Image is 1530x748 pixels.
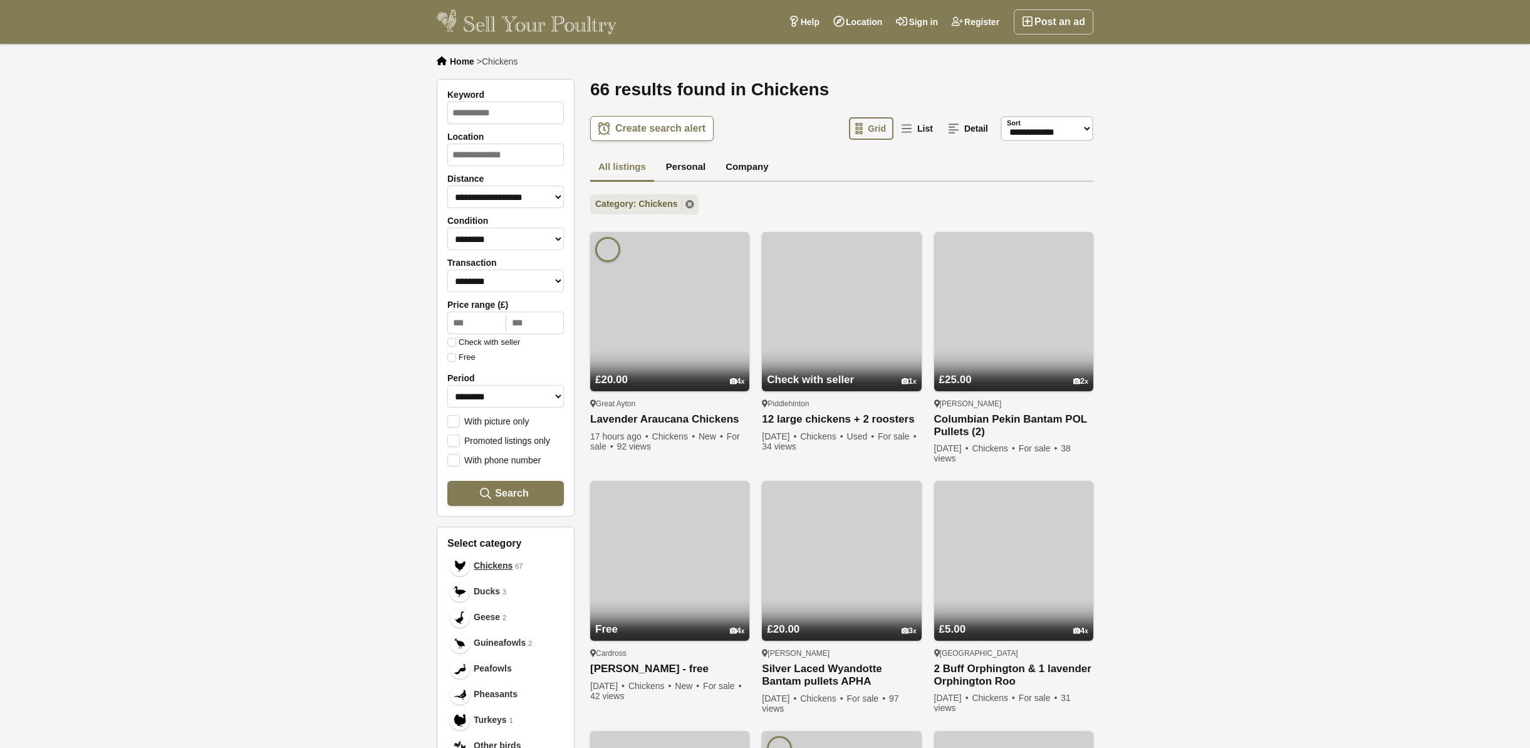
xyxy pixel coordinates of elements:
[454,714,466,727] img: Turkeys
[939,623,966,635] span: £5.00
[590,481,749,640] img: Silkie Cockerel - free
[454,586,466,598] img: Ducks
[934,481,1093,640] img: 2 Buff Orphington & 1 lavender Orphington Roo
[447,579,564,604] a: Ducks Ducks 3
[939,374,972,386] span: £25.00
[482,56,518,66] span: Chickens
[447,454,541,465] label: With phone number
[658,154,714,182] a: Personal
[762,413,921,426] a: 12 large chickens + 2 roosters
[934,693,1071,713] span: 31 views
[477,56,518,66] li: >
[878,431,917,441] span: For sale
[826,9,889,34] a: Location
[942,117,996,140] a: Detail
[590,681,626,691] span: [DATE]
[447,682,564,707] a: Pheasants Pheasants
[762,693,798,703] span: [DATE]
[590,79,1093,100] h1: 66 results found in Chickens
[447,707,564,733] a: Turkeys Turkeys 1
[590,232,749,391] img: Lavender Araucana Chickens
[447,132,564,142] label: Location
[590,648,749,658] div: Cardross
[590,431,740,451] span: For sale
[847,693,887,703] span: For sale
[590,691,624,701] span: 42 views
[495,487,528,499] span: Search
[762,693,898,714] span: 97 views
[762,350,921,391] a: Check with seller 1
[868,124,886,134] span: Grid
[590,399,749,409] div: Great Ayton
[447,353,476,362] label: Free
[1073,626,1088,636] div: 4
[515,561,523,572] em: 67
[617,441,650,451] span: 92 views
[447,174,564,184] label: Distance
[595,623,618,635] span: Free
[675,681,700,691] span: New
[762,648,921,658] div: [PERSON_NAME]
[450,56,474,66] a: Home
[800,431,845,441] span: Chickens
[767,623,799,635] span: £20.00
[934,232,1093,391] img: Columbian Pekin Bantam POL Pullets (2)
[781,9,826,34] a: Help
[1019,443,1058,453] span: For sale
[590,116,714,141] a: Create search alert
[934,443,1071,463] span: 38 views
[849,117,893,140] a: Grid
[717,154,776,182] a: Company
[699,431,724,441] span: New
[934,693,970,703] span: [DATE]
[509,715,513,726] em: 1
[447,258,564,268] label: Transaction
[454,611,466,624] img: Geese
[730,377,745,386] div: 4
[447,300,564,310] label: Price range (£)
[590,350,749,391] a: £20.00 4
[934,399,1093,409] div: [PERSON_NAME]
[934,413,1093,438] a: Columbian Pekin Bantam POL Pullets (2)
[762,399,921,409] div: Piddlehinton
[972,693,1016,703] span: Chickens
[934,648,1093,658] div: [GEOGRAPHIC_DATA]
[972,443,1016,453] span: Chickens
[902,626,917,636] div: 3
[889,9,945,34] a: Sign in
[447,373,564,383] label: Period
[437,9,617,34] img: Sell Your Poultry
[762,441,796,451] span: 34 views
[703,681,742,691] span: For sale
[447,537,564,549] h3: Select category
[595,237,620,262] img: Stell House Farm
[1019,693,1058,703] span: For sale
[934,443,970,453] span: [DATE]
[474,611,500,624] span: Geese
[934,663,1093,688] a: 2 Buff Orphington & 1 lavender Orphington Roo
[474,662,512,675] span: Peafowls
[447,604,564,630] a: Geese Geese 2
[800,693,845,703] span: Chickens
[502,613,506,623] em: 2
[762,431,798,441] span: [DATE]
[447,90,564,100] label: Keyword
[590,413,749,426] a: Lavender Araucana Chickens
[1014,9,1093,34] a: Post an ad
[595,374,628,386] span: £20.00
[945,9,1006,34] a: Register
[502,587,506,598] em: 3
[590,154,654,182] a: All listings
[847,431,876,441] span: Used
[590,431,650,441] span: 17 hours ago
[652,431,697,441] span: Chickens
[447,216,564,226] label: Condition
[454,663,466,675] img: Peafowls
[447,435,550,446] label: Promoted listings only
[895,117,940,140] a: List
[590,663,749,676] a: [PERSON_NAME] - free
[447,553,564,579] a: Chickens Chickens 67
[447,630,564,656] a: Guineafowls Guineafowls 2
[615,122,705,135] span: Create search alert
